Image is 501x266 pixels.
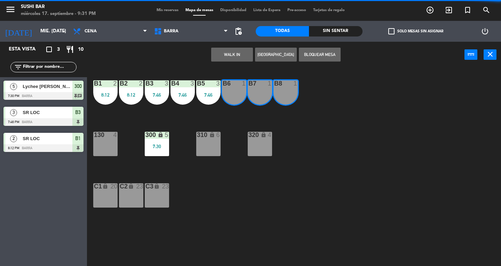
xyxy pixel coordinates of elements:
div: 8:12 [93,92,118,97]
button: power_input [464,49,477,60]
div: 7:46 [170,92,195,97]
i: close [486,50,494,58]
i: power_input [467,50,475,58]
div: 20 [111,183,118,190]
i: lock [209,132,215,138]
button: menu [5,4,16,17]
span: Lista de Espera [250,8,284,12]
div: 23 [136,183,143,190]
div: 1 [268,80,272,87]
div: 1 [242,80,246,87]
div: 7:46 [145,92,169,97]
div: 8:12 [119,92,143,97]
button: close [484,49,496,60]
span: Pre-acceso [284,8,310,12]
span: 3 [57,46,60,54]
div: Esta vista [3,45,50,54]
div: 7:30 [145,144,169,149]
div: 23 [162,183,169,190]
i: restaurant [66,45,74,54]
i: crop_square [45,45,53,54]
span: B3 [75,108,81,116]
span: Cena [85,29,97,34]
span: 300 [74,82,82,90]
div: 5 [165,132,169,138]
i: add_circle_outline [426,6,434,14]
div: SUSHI BAR [21,3,96,10]
i: turned_in_not [463,6,472,14]
span: 2 [10,135,17,142]
i: lock [158,132,164,138]
i: arrow_drop_down [59,27,68,35]
span: SR LOC [23,135,72,142]
span: 3 [10,109,17,116]
div: Sin sentar [309,26,362,37]
div: 2 [139,80,143,87]
div: 2 [113,80,118,87]
div: Todas [256,26,309,37]
span: pending_actions [234,27,242,35]
input: Filtrar por nombre... [22,63,76,71]
i: power_settings_new [481,27,489,35]
i: filter_list [14,63,22,71]
i: search [482,6,491,14]
span: Mis reservas [153,8,182,12]
label: Solo mesas sin asignar [388,28,443,34]
span: check_box_outline_blank [388,28,395,34]
div: 3 [165,80,169,87]
div: B4 [171,80,172,87]
button: [GEOGRAPHIC_DATA] [255,48,297,62]
span: Lychee [PERSON_NAME] [23,83,72,90]
button: Bloquear Mesa [299,48,341,62]
div: 4 [268,132,272,138]
span: Disponibilidad [217,8,250,12]
span: B1 [75,134,81,143]
span: 5 [10,83,17,90]
div: 4 [113,132,118,138]
div: B8 [274,80,275,87]
div: 7:46 [196,92,221,97]
i: exit_to_app [445,6,453,14]
i: lock [154,183,160,189]
div: miércoles 17. septiembre - 9:31 PM [21,10,96,17]
i: lock [128,183,134,189]
i: lock [261,132,267,138]
div: 1 [294,80,298,87]
div: 3 [191,80,195,87]
span: BARRA [164,29,178,34]
div: 3 [216,80,221,87]
span: Mapa de mesas [182,8,217,12]
span: SR LOC [23,109,72,116]
span: Tarjetas de regalo [310,8,348,12]
i: menu [5,4,16,15]
div: 6 [216,132,221,138]
i: lock [102,183,108,189]
span: 10 [78,46,83,54]
button: WALK IN [211,48,253,62]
